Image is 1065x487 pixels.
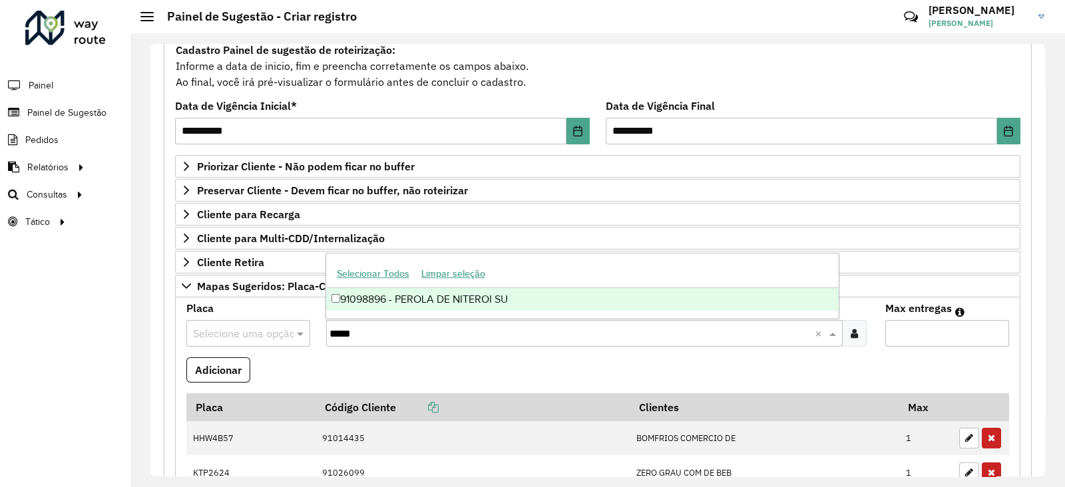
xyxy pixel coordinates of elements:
[186,421,316,456] td: HHW4B57
[316,421,630,456] td: 91014435
[25,133,59,147] span: Pedidos
[175,251,1020,273] a: Cliente Retira
[186,300,214,316] label: Placa
[27,106,106,120] span: Painel de Sugestão
[175,98,297,114] label: Data de Vigência Inicial
[186,393,316,421] th: Placa
[396,401,439,414] a: Copiar
[885,300,952,316] label: Max entregas
[897,3,925,31] a: Contato Rápido
[186,357,250,383] button: Adicionar
[175,41,1020,90] div: Informe a data de inicio, fim e preencha corretamente os campos abaixo. Ao final, você irá pré-vi...
[197,233,385,243] span: Cliente para Multi-CDD/Internalização
[197,161,415,172] span: Priorizar Cliente - Não podem ficar no buffer
[176,43,395,57] strong: Cadastro Painel de sugestão de roteirização:
[175,203,1020,226] a: Cliente para Recarga
[929,4,1028,17] h3: [PERSON_NAME]
[175,179,1020,202] a: Preservar Cliente - Devem ficar no buffer, não roteirizar
[175,227,1020,249] a: Cliente para Multi-CDD/Internalização
[815,325,826,341] span: Clear all
[27,188,67,202] span: Consultas
[197,281,353,291] span: Mapas Sugeridos: Placa-Cliente
[566,118,590,144] button: Choose Date
[630,393,899,421] th: Clientes
[175,155,1020,178] a: Priorizar Cliente - Não podem ficar no buffer
[899,393,953,421] th: Max
[326,288,839,311] div: 91098896 - PEROLA DE NITEROI SU
[415,263,491,284] button: Limpar seleção
[197,209,300,220] span: Cliente para Recarga
[955,307,964,317] em: Máximo de clientes que serão colocados na mesma rota com os clientes informados
[929,17,1028,29] span: [PERSON_NAME]
[29,79,53,92] span: Painel
[316,393,630,421] th: Código Cliente
[606,98,715,114] label: Data de Vigência Final
[25,215,50,229] span: Tático
[997,118,1020,144] button: Choose Date
[325,253,840,319] ng-dropdown-panel: Options list
[175,275,1020,297] a: Mapas Sugeridos: Placa-Cliente
[630,421,899,456] td: BOMFRIOS COMERCIO DE
[899,421,953,456] td: 1
[331,263,415,284] button: Selecionar Todos
[197,185,468,196] span: Preservar Cliente - Devem ficar no buffer, não roteirizar
[27,160,69,174] span: Relatórios
[154,9,357,24] h2: Painel de Sugestão - Criar registro
[197,257,264,267] span: Cliente Retira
